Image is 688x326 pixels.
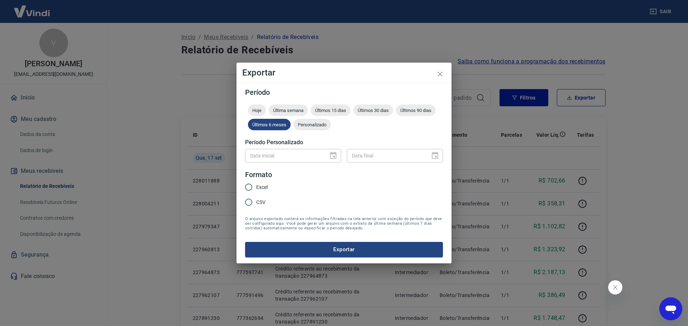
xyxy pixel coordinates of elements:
div: Últimos 6 meses [248,119,291,130]
input: DD/MM/YYYY [347,149,425,162]
span: CSV [256,199,266,206]
span: Últimos 90 dias [396,108,436,113]
div: Últimos 30 dias [353,104,393,116]
h4: Exportar [242,68,446,77]
span: Olá! Precisa de ajuda? [4,5,60,11]
div: Hoje [248,104,266,116]
button: close [431,65,449,83]
legend: Formato [245,170,272,180]
div: Últimos 15 dias [311,104,350,116]
button: Exportar [245,242,443,257]
span: Excel [256,184,268,191]
span: Personalizado [293,122,331,127]
span: Últimos 30 dias [353,108,393,113]
div: Personalizado [293,119,331,130]
div: Últimos 90 dias [396,104,436,116]
input: DD/MM/YYYY [245,149,323,162]
span: Última semana [269,108,308,113]
span: O arquivo exportado conterá as informações filtradas na tela anterior com exceção do período que ... [245,216,443,230]
span: Últimos 6 meses [248,122,291,127]
h5: Período [245,89,443,96]
span: Hoje [248,108,266,113]
h5: Período Personalizado [245,139,443,146]
iframe: Fechar mensagem [608,280,622,295]
div: Última semana [269,104,308,116]
iframe: Botão para abrir a janela de mensagens [659,297,682,320]
span: Últimos 15 dias [311,108,350,113]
